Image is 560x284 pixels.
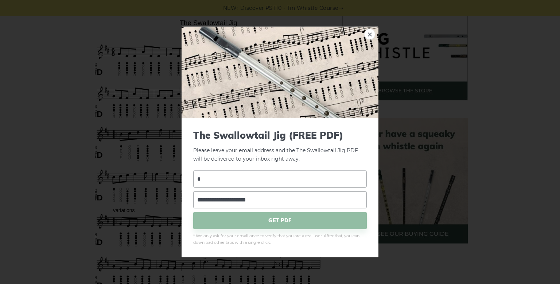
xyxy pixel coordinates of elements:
span: * We only ask for your email once to verify that you are a real user. After that, you can downloa... [193,233,367,246]
a: × [364,29,375,40]
span: The Swallowtail Jig (FREE PDF) [193,130,367,141]
p: Please leave your email address and the The Swallowtail Jig PDF will be delivered to your inbox r... [193,130,367,163]
span: GET PDF [193,212,367,229]
img: Tin Whistle Tab Preview [182,27,378,118]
